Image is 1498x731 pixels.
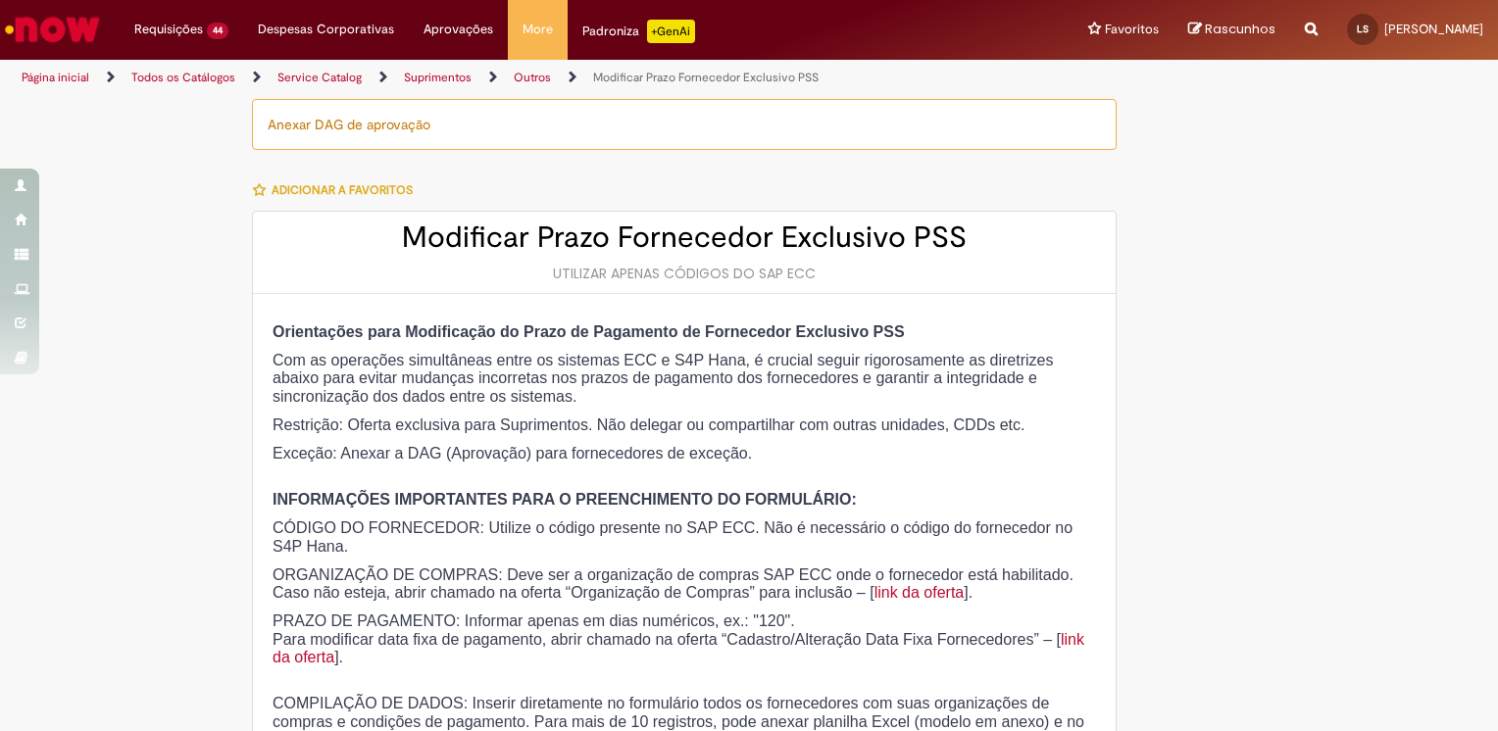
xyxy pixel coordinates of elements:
a: Todos os Catálogos [131,70,235,85]
div: UTILIZAR APENAS CÓDIGOS DO SAP ECC [273,264,1096,283]
span: Aprovações [424,20,493,39]
span: 44 [207,23,228,39]
p: +GenAi [647,20,695,43]
a: link da oferta [273,631,1084,665]
p: Exceção: Anexar a DAG (Aprovação) para fornecedores de exceção. [273,445,1096,481]
img: ServiceNow [2,10,103,49]
a: Outros [514,70,551,85]
strong: Orientações para Modificação do Prazo de Pagamento de Fornecedor Exclusivo PSS [273,323,905,340]
ul: Trilhas de página [15,60,984,96]
p: Com as operações simultâneas entre os sistemas ECC e S4P Hana, é crucial seguir rigorosamente as ... [273,352,1096,406]
p: PRAZO DE PAGAMENTO: Informar apenas em dias numéricos, ex.: "120". Para modificar data fixa de pa... [273,612,1096,685]
a: Rascunhos [1188,21,1275,39]
span: LS [1357,23,1369,35]
span: [PERSON_NAME] [1384,21,1483,37]
p: ORGANIZAÇÃO DE COMPRAS: Deve ser a organização de compras SAP ECC onde o fornecedor está habilita... [273,566,1096,603]
h2: Modificar Prazo Fornecedor Exclusivo PSS [273,221,1096,254]
span: Despesas Corporativas [258,20,394,39]
span: Requisições [134,20,203,39]
span: Adicionar a Favoritos [272,182,413,198]
a: Suprimentos [404,70,472,85]
a: Página inicial [22,70,89,85]
div: Anexar DAG de aprovação [252,99,1117,150]
a: Modificar Prazo Fornecedor Exclusivo PSS [593,70,819,85]
p: CÓDIGO DO FORNECEDOR: Utilize o código presente no SAP ECC. Não é necessário o código do forneced... [273,519,1096,556]
span: Favoritos [1105,20,1159,39]
a: link da oferta [874,584,965,601]
a: Service Catalog [277,70,362,85]
div: Padroniza [582,20,695,43]
span: Rascunhos [1205,20,1275,38]
p: Restrição: Oferta exclusiva para Suprimentos. Não delegar ou compartilhar com outras unidades, CD... [273,416,1096,434]
strong: INFORMAÇÕES IMPORTANTES PARA O PREENCHIMENTO DO FORMULÁRIO: [273,491,857,508]
button: Adicionar a Favoritos [252,170,424,211]
span: More [523,20,553,39]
